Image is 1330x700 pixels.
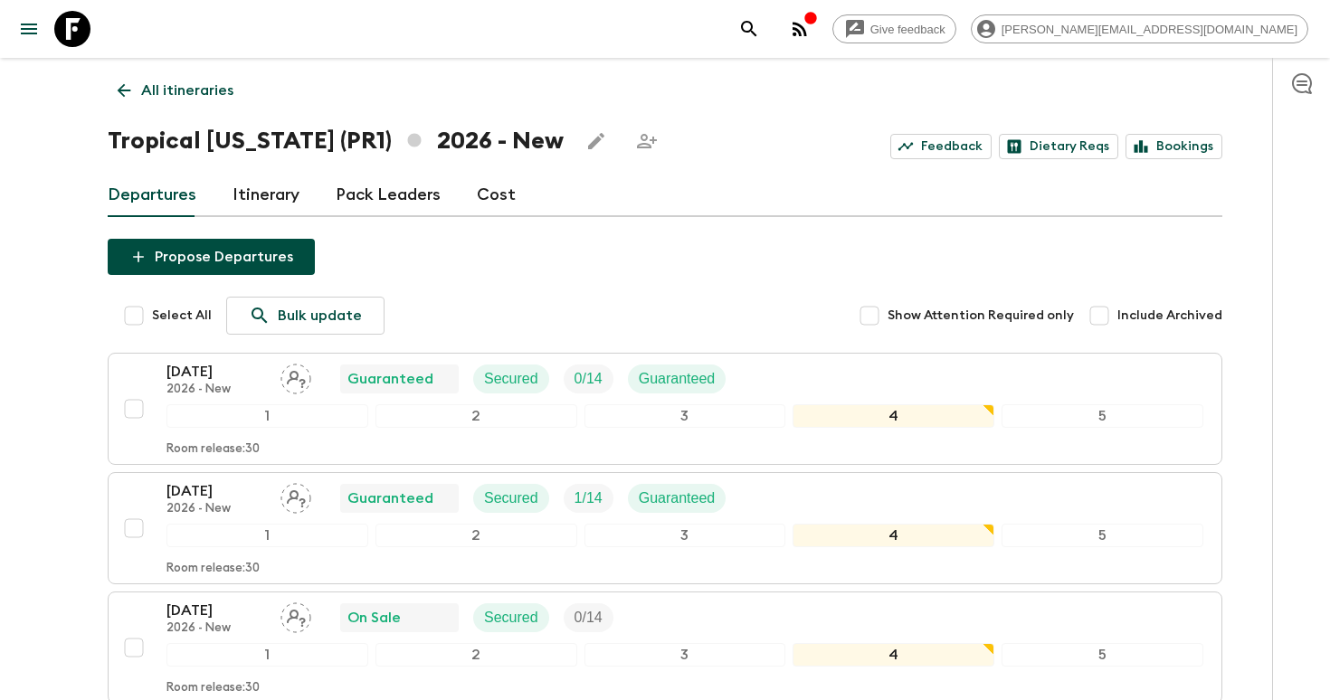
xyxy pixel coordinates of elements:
p: All itineraries [141,80,233,101]
div: 2 [375,643,577,667]
a: Bulk update [226,297,385,335]
div: 4 [793,643,994,667]
p: Guaranteed [347,487,433,509]
p: On Sale [347,607,401,629]
p: Bulk update [278,305,362,326]
p: 2026 - New [166,621,266,636]
p: Secured [484,607,538,629]
p: [DATE] [166,361,266,383]
div: 1 [166,643,368,667]
a: Pack Leaders [336,174,441,217]
p: 0 / 14 [575,607,603,629]
button: menu [11,11,47,47]
p: Room release: 30 [166,442,260,457]
p: 2026 - New [166,383,266,397]
div: 1 [166,404,368,428]
div: Secured [473,484,549,513]
div: 5 [1002,524,1203,547]
p: 0 / 14 [575,368,603,390]
a: Departures [108,174,196,217]
span: Select All [152,307,212,325]
span: Show Attention Required only [888,307,1074,325]
span: Share this itinerary [629,123,665,159]
a: Feedback [890,134,992,159]
h1: Tropical [US_STATE] (PR1) 2026 - New [108,123,564,159]
span: Assign pack leader [280,488,311,503]
p: Room release: 30 [166,562,260,576]
div: Secured [473,364,549,393]
a: Dietary Reqs [999,134,1118,159]
p: Room release: 30 [166,681,260,695]
div: 5 [1002,643,1203,667]
div: 3 [584,404,786,428]
div: Secured [473,603,549,632]
div: 2 [375,524,577,547]
div: Trip Fill [564,603,613,632]
div: 1 [166,524,368,547]
p: Guaranteed [347,368,433,390]
div: 2 [375,404,577,428]
p: 1 / 14 [575,487,603,509]
p: [DATE] [166,600,266,621]
div: 4 [793,404,994,428]
span: [PERSON_NAME][EMAIL_ADDRESS][DOMAIN_NAME] [992,23,1307,36]
div: 5 [1002,404,1203,428]
span: Include Archived [1117,307,1222,325]
div: Trip Fill [564,484,613,513]
button: [DATE]2026 - NewAssign pack leaderGuaranteedSecuredTrip FillGuaranteed12345Room release:30 [108,353,1222,465]
div: 3 [584,524,786,547]
p: Guaranteed [639,487,716,509]
p: Secured [484,368,538,390]
p: 2026 - New [166,502,266,516]
span: Give feedback [860,23,955,36]
span: Assign pack leader [280,369,311,383]
button: search adventures [731,11,767,47]
button: [DATE]2026 - NewAssign pack leaderGuaranteedSecuredTrip FillGuaranteed12345Room release:30 [108,472,1222,584]
p: Guaranteed [639,368,716,390]
span: Assign pack leader [280,608,311,622]
a: Cost [477,174,516,217]
a: Bookings [1126,134,1222,159]
a: Give feedback [832,14,956,43]
p: Secured [484,487,538,509]
div: Trip Fill [564,364,613,393]
button: Edit this itinerary [578,123,614,159]
div: 3 [584,643,786,667]
a: Itinerary [233,174,299,217]
p: [DATE] [166,480,266,502]
a: All itineraries [108,72,243,109]
div: [PERSON_NAME][EMAIL_ADDRESS][DOMAIN_NAME] [971,14,1308,43]
div: 4 [793,524,994,547]
button: Propose Departures [108,239,315,275]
